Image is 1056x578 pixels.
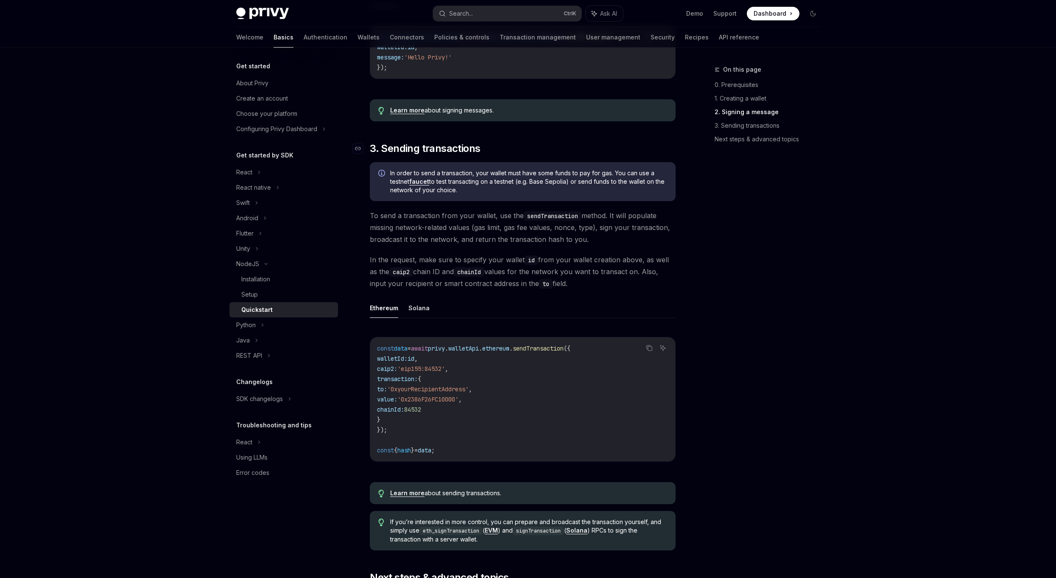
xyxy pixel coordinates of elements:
[377,406,404,413] span: chainId:
[449,8,473,19] div: Search...
[418,375,421,383] span: {
[524,211,581,221] code: sendTransaction
[500,27,576,48] a: Transaction management
[378,170,387,178] svg: Info
[686,9,703,18] a: Demo
[651,27,675,48] a: Security
[236,8,289,20] img: dark logo
[445,365,448,373] span: ,
[445,345,448,352] span: .
[304,27,347,48] a: Authentication
[482,345,509,352] span: ethereum
[378,490,384,497] svg: Tip
[586,27,640,48] a: User management
[469,385,472,393] span: ,
[377,345,394,352] span: const
[564,10,576,17] span: Ctrl K
[241,274,270,284] div: Installation
[377,64,387,71] span: });
[431,446,435,454] span: ;
[586,6,623,21] button: Ask AI
[806,7,820,20] button: Toggle dark mode
[404,53,452,61] span: 'Hello Privy!'
[409,178,429,185] a: faucet
[377,355,408,362] span: walletId:
[377,53,404,61] span: message:
[433,6,581,21] button: Search...CtrlK
[390,169,667,194] span: In order to send a transaction, your wallet must have some funds to pay for gas. You can use a te...
[236,377,273,387] h5: Changelogs
[713,9,737,18] a: Support
[377,446,394,454] span: const
[644,342,655,354] button: Copy the contents from the code block
[236,420,312,430] h5: Troubleshooting and tips
[539,279,553,289] code: to
[229,76,338,91] a: About Privy
[513,345,564,352] span: sendTransaction
[390,27,424,48] a: Connectors
[715,92,827,105] a: 1. Creating a wallet
[564,345,570,352] span: ({
[370,142,480,155] span: 3. Sending transactions
[715,119,827,132] a: 3. Sending transactions
[389,267,413,277] code: caip2
[236,167,252,177] div: React
[397,396,458,403] span: '0x2386F26FC10000'
[747,7,799,20] a: Dashboard
[419,527,483,535] code: eth_signTransaction
[236,351,262,361] div: REST API
[229,465,338,480] a: Error codes
[236,182,271,193] div: React native
[408,298,430,318] button: Solana
[236,244,250,254] div: Unity
[377,426,387,434] span: });
[715,78,827,92] a: 0. Prerequisites
[236,61,270,71] h5: Get started
[236,437,252,447] div: React
[229,287,338,302] a: Setup
[414,355,418,362] span: ,
[715,105,827,119] a: 2. Signing a message
[236,259,259,269] div: NodeJS
[600,9,617,18] span: Ask AI
[408,345,411,352] span: =
[236,468,269,478] div: Error codes
[428,345,445,352] span: privy
[377,396,397,403] span: value:
[390,106,667,115] div: about signing messages.
[236,335,250,345] div: Java
[390,489,667,497] span: about sending transactions.
[236,452,268,463] div: Using LLMs
[236,198,250,208] div: Swift
[377,385,387,393] span: to:
[657,342,668,354] button: Ask AI
[394,345,408,352] span: data
[370,298,398,318] button: Ethereum
[241,305,273,315] div: Quickstart
[229,302,338,317] a: Quickstart
[241,289,258,300] div: Setup
[397,446,411,454] span: hash
[236,124,317,134] div: Configuring Privy Dashboard
[723,65,761,75] span: On this page
[353,142,370,155] a: Navigate to header
[377,375,418,383] span: transaction:
[236,150,293,160] h5: Get started by SDK
[377,365,397,373] span: caip2:
[236,394,283,404] div: SDK changelogs
[454,267,484,277] code: chainId
[485,527,498,534] a: EVM
[754,9,786,18] span: Dashboard
[513,527,564,535] code: signTransaction
[229,450,338,465] a: Using LLMs
[390,518,667,544] span: If you’re interested in more control, you can prepare and broadcast the transaction yourself, and...
[377,416,380,424] span: }
[719,27,759,48] a: API reference
[390,489,425,497] a: Learn more
[479,345,482,352] span: .
[378,107,384,115] svg: Tip
[434,27,489,48] a: Policies & controls
[509,345,513,352] span: .
[408,355,414,362] span: id
[387,385,469,393] span: '0xyourRecipientAddress'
